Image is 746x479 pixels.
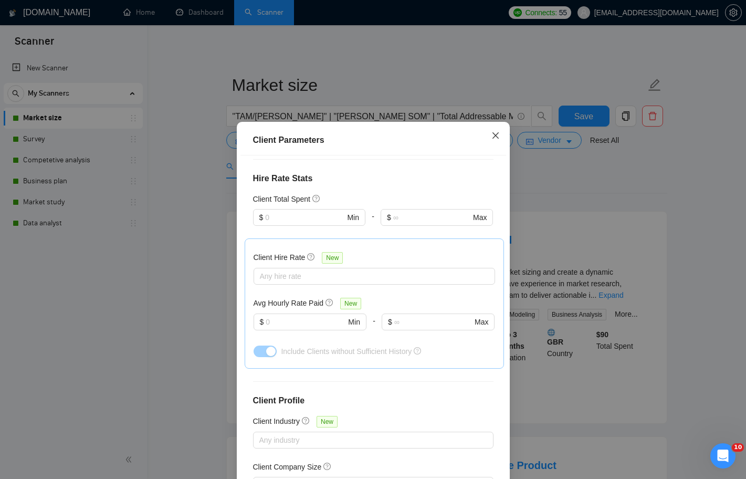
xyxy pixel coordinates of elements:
span: New [340,298,361,309]
div: - [366,314,382,343]
span: question-circle [307,253,316,261]
span: Min [348,316,360,328]
span: question-circle [325,298,334,307]
h5: Client Total Spent [253,193,310,205]
span: close [491,131,500,140]
span: question-circle [414,347,421,355]
span: $ [260,316,264,328]
h5: Avg Hourly Rate Paid [254,297,324,309]
input: 0 [265,212,345,223]
h5: Client Hire Rate [254,252,306,263]
div: Client Parameters [253,134,493,147]
h4: Client Profile [253,394,493,407]
span: $ [387,212,391,223]
span: $ [388,316,392,328]
h5: Client Company Size [253,461,322,473]
input: ∞ [394,316,472,328]
span: question-circle [302,416,310,425]
span: New [317,416,338,428]
span: question-circle [312,194,321,203]
span: $ [259,212,264,223]
span: 10 [732,443,744,452]
iframe: Intercom live chat [710,443,736,468]
h5: Client Industry [253,415,300,427]
span: Max [475,316,488,328]
input: 0 [266,316,346,328]
span: New [322,252,343,264]
span: Min [347,212,359,223]
h4: Hire Rate Stats [253,172,493,185]
span: Max [473,212,487,223]
div: - [365,209,381,238]
input: ∞ [393,212,471,223]
span: Include Clients without Sufficient History [281,347,412,356]
button: Close [481,122,510,150]
span: question-circle [323,462,332,471]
